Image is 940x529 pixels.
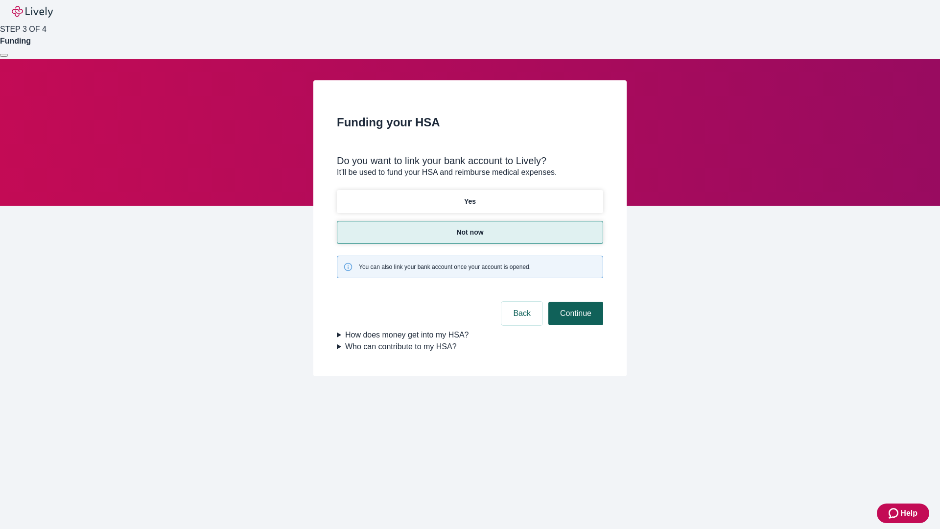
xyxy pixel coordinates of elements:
button: Back [501,302,542,325]
p: It'll be used to fund your HSA and reimburse medical expenses. [337,167,603,178]
img: Lively [12,6,53,18]
button: Zendesk support iconHelp [877,504,929,523]
h2: Funding your HSA [337,114,603,131]
span: Help [900,507,917,519]
svg: Zendesk support icon [889,507,900,519]
summary: Who can contribute to my HSA? [337,341,603,353]
button: Continue [548,302,603,325]
summary: How does money get into my HSA? [337,329,603,341]
p: Not now [456,227,483,238]
p: Yes [464,196,476,207]
button: Not now [337,221,603,244]
button: Yes [337,190,603,213]
div: Do you want to link your bank account to Lively? [337,155,603,167]
span: You can also link your bank account once your account is opened. [359,263,531,271]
